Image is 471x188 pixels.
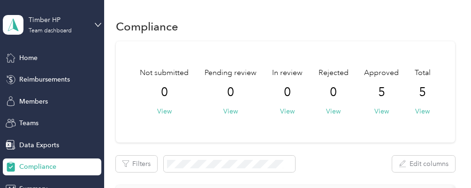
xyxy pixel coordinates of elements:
span: Compliance [19,162,56,172]
span: Members [19,97,48,106]
button: View [374,106,389,116]
span: Teams [19,118,38,128]
span: 0 [161,85,168,100]
h1: Compliance [116,22,178,31]
button: View [415,106,430,116]
span: Rejected [319,68,349,79]
span: Pending review [205,68,257,79]
span: In review [272,68,303,79]
span: Not submitted [140,68,189,79]
button: View [157,106,172,116]
span: Home [19,53,38,63]
iframe: Everlance-gr Chat Button Frame [418,135,471,188]
span: Approved [364,68,399,79]
div: Timber HP [29,15,87,25]
span: 0 [284,85,291,100]
button: View [223,106,238,116]
span: 0 [227,85,234,100]
button: Filters [116,156,157,172]
button: Edit columns [392,156,455,172]
span: 5 [378,85,385,100]
span: Data Exports [19,140,59,150]
div: Team dashboard [29,28,72,34]
button: View [280,106,295,116]
span: 5 [419,85,426,100]
span: 0 [330,85,337,100]
button: View [326,106,341,116]
span: Total [415,68,431,79]
span: Reimbursements [19,75,70,84]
